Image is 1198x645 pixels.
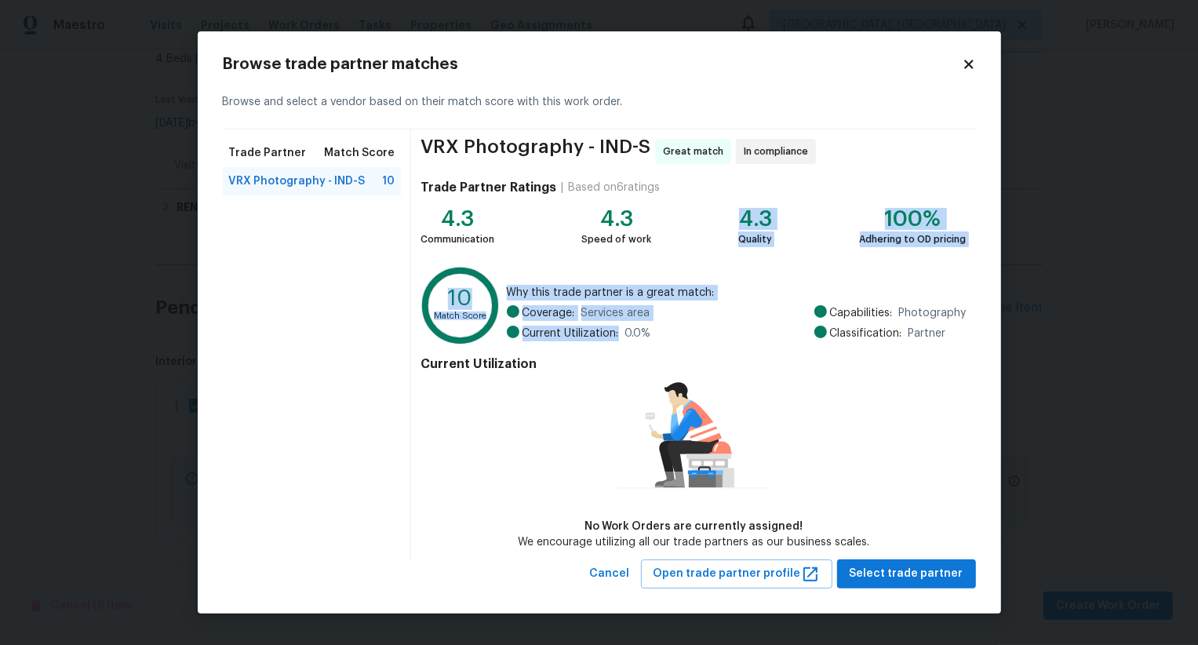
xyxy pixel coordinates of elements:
[229,173,366,189] span: VRX Photography - IND-S
[581,231,651,247] div: Speed of work
[518,519,869,534] div: No Work Orders are currently assigned!
[421,211,494,227] div: 4.3
[229,145,307,161] span: Trade Partner
[850,564,963,584] span: Select trade partner
[449,288,473,310] text: 10
[744,144,814,159] span: In compliance
[654,564,820,584] span: Open trade partner profile
[837,559,976,589] button: Select trade partner
[909,326,946,341] span: Partner
[523,305,575,321] span: Coverage:
[641,559,832,589] button: Open trade partner profile
[518,534,869,550] div: We encourage utilizing all our trade partners as our business scales.
[556,180,568,195] div: |
[223,75,976,129] div: Browse and select a vendor based on their match score with this work order.
[421,231,494,247] div: Communication
[590,564,630,584] span: Cancel
[435,312,487,321] text: Match Score
[507,285,967,301] span: Why this trade partner is a great match:
[584,559,636,589] button: Cancel
[860,211,967,227] div: 100%
[899,305,967,321] span: Photography
[860,231,967,247] div: Adhering to OD pricing
[738,211,772,227] div: 4.3
[738,231,772,247] div: Quality
[523,326,619,341] span: Current Utilization:
[421,139,650,164] span: VRX Photography - IND-S
[382,173,395,189] span: 10
[581,305,650,321] span: Services area
[581,211,651,227] div: 4.3
[625,326,651,341] span: 0.0 %
[324,145,395,161] span: Match Score
[663,144,730,159] span: Great match
[421,180,556,195] h4: Trade Partner Ratings
[568,180,660,195] div: Based on 6 ratings
[223,56,962,72] h2: Browse trade partner matches
[830,305,893,321] span: Capabilities:
[830,326,902,341] span: Classification:
[421,356,966,372] h4: Current Utilization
